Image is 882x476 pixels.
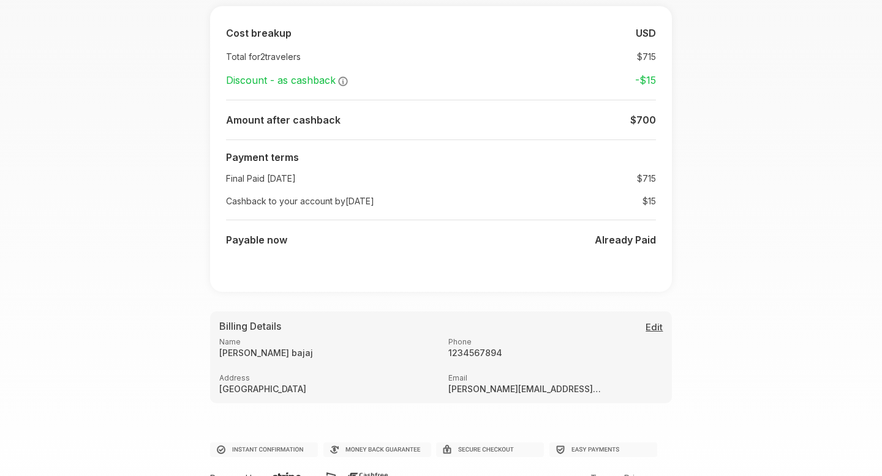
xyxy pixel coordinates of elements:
strong: -$ 15 [635,74,656,86]
b: $ 700 [630,114,656,126]
b: USD [636,27,656,39]
td: Cashback to your account by [DATE] [226,190,428,212]
span: Discount - as cashback [226,74,337,86]
td: : [428,108,434,132]
button: Edit [646,321,663,335]
b: Payable now [226,234,287,246]
b: Payment terms [226,151,299,163]
label: Address [219,373,434,382]
label: Phone [448,337,663,346]
strong: 1234567894 [448,348,663,358]
b: Already Paid [595,234,656,246]
td: Final Paid [DATE] [226,167,428,190]
td: Total for 2 travelers [226,45,428,68]
h5: Billing Details [219,321,663,332]
td: $ 715 [571,169,656,187]
td: : [428,68,434,92]
td: : [428,228,434,252]
td: : [428,190,434,212]
strong: [PERSON_NAME][EMAIL_ADDRESS][DOMAIN_NAME] [448,384,603,394]
td: $ 15 [571,192,656,210]
b: Cost breakup [226,27,292,39]
td: $ 715 [571,48,656,65]
td: : [428,21,434,45]
strong: [GEOGRAPHIC_DATA] [219,384,434,394]
strong: [PERSON_NAME] bajaj [219,348,434,358]
td: : [428,45,434,68]
td: : [428,167,434,190]
label: Email [448,373,663,382]
label: Name [219,337,434,346]
b: Amount after cashback [226,114,341,126]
